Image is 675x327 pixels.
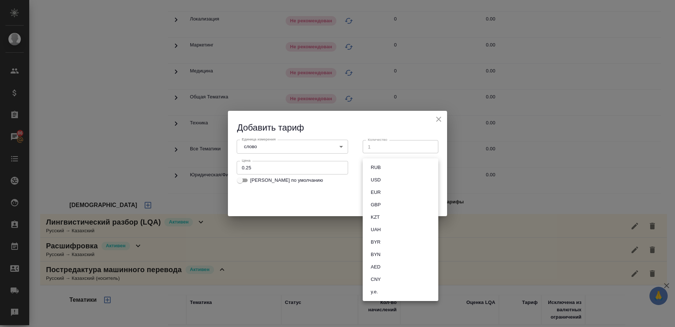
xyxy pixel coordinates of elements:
button: UAH [369,226,383,234]
button: USD [369,176,383,184]
button: CNY [369,275,383,283]
button: EUR [369,188,383,196]
button: RUB [369,163,383,172]
button: BYN [369,251,383,259]
button: AED [369,263,383,271]
button: KZT [369,213,382,221]
button: GBP [369,201,383,209]
button: BYR [369,238,383,246]
button: у.е. [369,288,380,296]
